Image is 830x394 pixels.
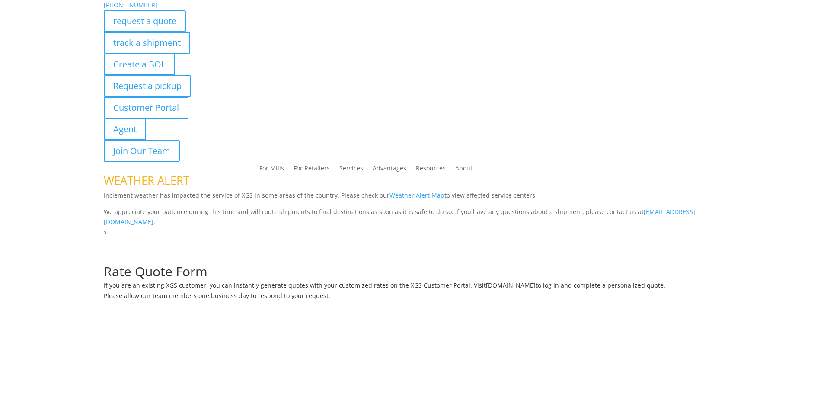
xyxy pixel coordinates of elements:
a: Create a BOL [104,54,175,75]
p: We appreciate your patience during this time and will route shipments to final destinations as so... [104,207,726,227]
a: Agent [104,119,146,140]
a: request a quote [104,10,186,32]
h6: Please allow our team members one business day to respond to your request. [104,293,726,303]
a: Weather Alert Map [389,191,444,199]
a: Customer Portal [104,97,188,119]
h1: Rate Quote Form [104,265,726,282]
a: track a shipment [104,32,190,54]
span: to log in and complete a personalized quote. [536,281,665,289]
a: [PHONE_NUMBER] [104,1,157,9]
h1: Request a Quote [104,237,726,255]
a: Advantages [373,165,406,175]
a: [DOMAIN_NAME] [486,281,536,289]
a: Resources [416,165,446,175]
span: If you are an existing XGS customer, you can instantly generate quotes with your customized rates... [104,281,486,289]
a: For Retailers [294,165,330,175]
a: Join Our Team [104,140,180,162]
span: WEATHER ALERT [104,173,189,188]
a: Request a pickup [104,75,191,97]
p: Inclement weather has impacted the service of XGS in some areas of the country. Please check our ... [104,190,726,207]
a: For Mills [259,165,284,175]
p: Complete the form below for a customized quote based on your shipping needs. [104,255,726,265]
p: x [104,227,726,237]
a: Services [339,165,363,175]
a: About [455,165,472,175]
